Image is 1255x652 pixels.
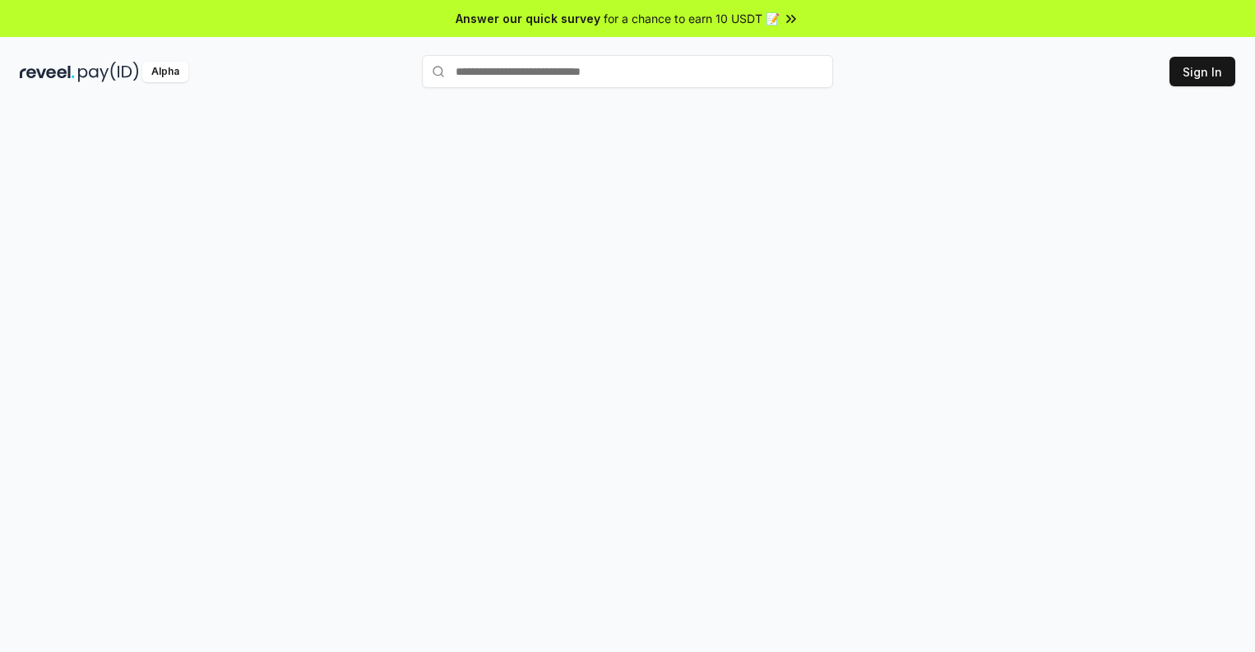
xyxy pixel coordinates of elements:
[456,10,600,27] span: Answer our quick survey
[78,62,139,82] img: pay_id
[142,62,188,82] div: Alpha
[604,10,780,27] span: for a chance to earn 10 USDT 📝
[1169,57,1235,86] button: Sign In
[20,62,75,82] img: reveel_dark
